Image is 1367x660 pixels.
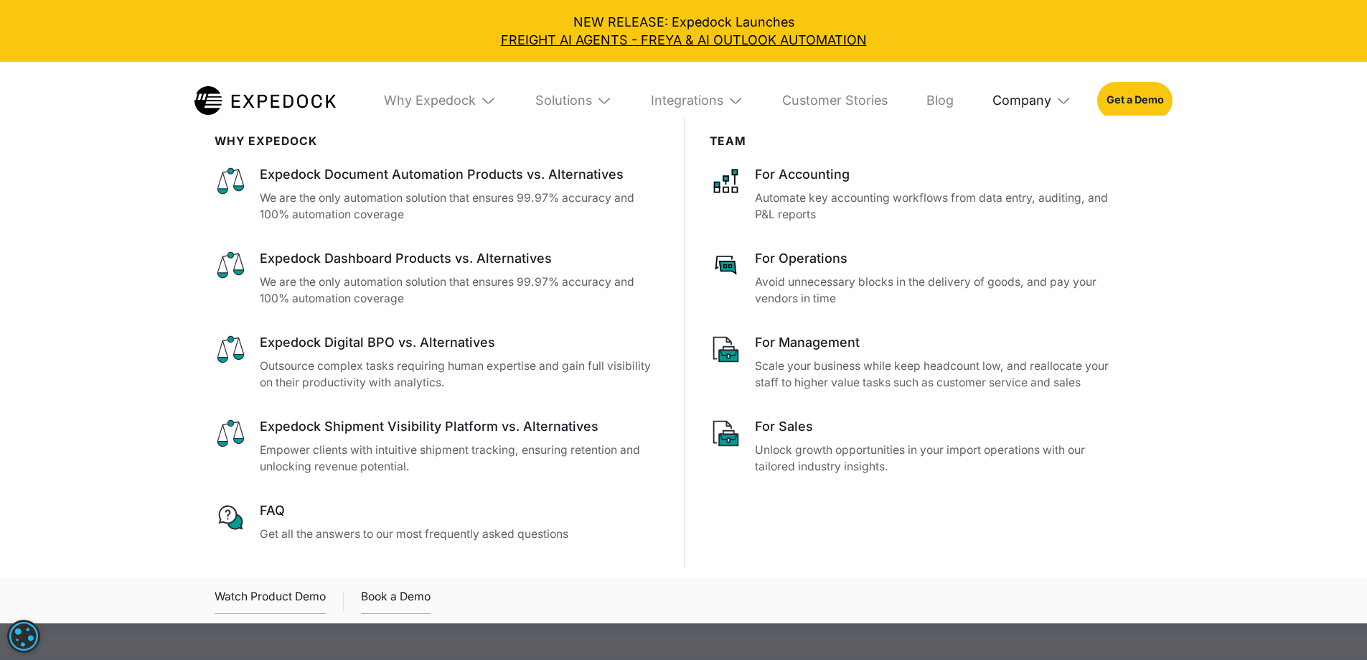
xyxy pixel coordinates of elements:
[755,333,1127,351] div: For Management
[755,358,1127,391] p: Scale your business while keep headcount low, and reallocate your staff to higher value tasks suc...
[13,13,1354,49] div: NEW RELEASE: Expedock Launches
[260,274,658,307] p: We are the only automation solution that ensures 99.97% accuracy and 100% automation coverage
[522,62,625,139] div: Solutions
[710,333,1127,391] a: For ManagementScale your business while keep headcount low, and reallocate your staff to higher v...
[215,417,658,475] a: Expedock Shipment Visibility Platform vs. AlternativesEmpower clients with intuitive shipment tra...
[755,274,1127,307] p: Avoid unnecessary blocks in the delivery of goods, and pay your vendors in time
[260,501,658,519] div: FAQ
[710,249,1127,307] a: For OperationsAvoid unnecessary blocks in the delivery of goods, and pay your vendors in time
[384,93,476,108] div: Why Expedock
[215,135,658,149] div: WHy Expedock
[215,501,658,543] a: FAQGet all the answers to our most frequently asked questions
[371,62,509,139] div: Why Expedock
[710,135,1127,149] div: Team
[215,249,658,307] a: Expedock Dashboard Products vs. AlternativesWe are the only automation solution that ensures 99.9...
[215,165,658,223] a: Expedock Document Automation Products vs. AlternativesWe are the only automation solution that en...
[260,190,658,223] p: We are the only automation solution that ensures 99.97% accuracy and 100% automation coverage
[755,417,1127,435] div: For Sales
[215,587,326,614] a: open lightbox
[535,93,592,108] div: Solutions
[1128,505,1367,660] iframe: Chat Widget
[215,333,658,391] a: Expedock Digital BPO vs. AlternativesOutsource complex tasks requiring human expertise and gain f...
[992,93,1051,108] div: Company
[260,333,658,351] div: Expedock Digital BPO vs. Alternatives
[13,31,1354,49] a: FREIGHT AI AGENTS - FREYA & AI OUTLOOK AUTOMATION
[913,62,967,139] a: Blog
[638,62,756,139] div: Integrations
[980,62,1084,139] div: Company
[755,249,1127,267] div: For Operations
[710,165,1127,223] a: For AccountingAutomate key accounting workflows from data entry, auditing, and P&L reports
[710,417,1127,475] a: For SalesUnlock growth opportunities in your import operations with our tailored industry insights.
[260,358,658,391] p: Outsource complex tasks requiring human expertise and gain full visibility on their productivity ...
[361,587,431,614] a: Book a Demo
[215,587,326,614] div: Watch Product Demo
[755,190,1127,223] p: Automate key accounting workflows from data entry, auditing, and P&L reports
[260,526,658,543] p: Get all the answers to our most frequently asked questions
[260,165,658,183] div: Expedock Document Automation Products vs. Alternatives
[755,442,1127,475] p: Unlock growth opportunities in your import operations with our tailored industry insights.
[769,62,901,139] a: Customer Stories
[260,417,658,435] div: Expedock Shipment Visibility Platform vs. Alternatives
[260,442,658,475] p: Empower clients with intuitive shipment tracking, ensuring retention and unlocking revenue potent...
[1097,82,1173,119] a: Get a Demo
[1128,505,1367,660] div: Widget de chat
[651,93,723,108] div: Integrations
[260,249,658,267] div: Expedock Dashboard Products vs. Alternatives
[755,165,1127,183] div: For Accounting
